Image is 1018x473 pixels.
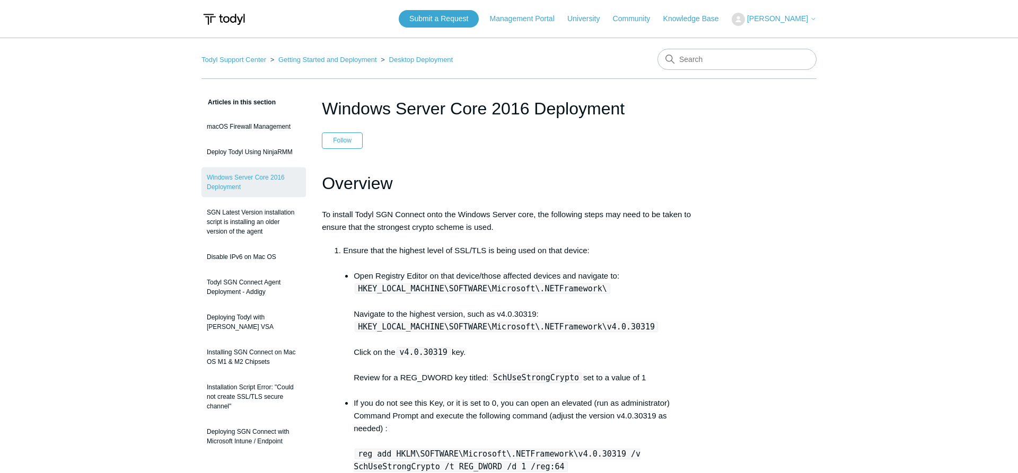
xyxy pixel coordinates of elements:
[201,202,306,242] a: SGN Latest Version installation script is installing an older version of the agent
[747,14,808,23] span: [PERSON_NAME]
[201,99,276,106] span: Articles in this section
[201,247,306,267] a: Disable IPv6 on Mac OS
[663,13,730,24] a: Knowledge Base
[657,49,817,70] input: Search
[355,322,658,332] code: HKEY_LOCAL_MACHINE\SOFTWARE\Microsoft\.NETFramework\v4.0.30319
[201,167,306,197] a: Windows Server Core 2016 Deployment
[201,342,306,372] a: Installing SGN Connect on Mac OS M1 & M2 Chipsets
[201,377,306,416] a: Installation Script Error: "Could not create SSL/TLS secure channel"
[322,208,696,234] p: To install Todyl SGN Connect onto the Windows Server core, the following steps may need to be tak...
[201,307,306,337] a: Deploying Todyl with [PERSON_NAME] VSA
[397,347,451,358] code: v4.0.30319
[354,270,696,397] li: Open Registry Editor on that device/those affected devices and navigate to: Navigate to the highe...
[490,13,565,24] a: Management Portal
[355,283,610,294] code: HKEY_LOCAL_MACHINE\SOFTWARE\Microsoft\.NETFramework\
[322,132,363,148] button: Follow Article
[201,56,268,64] li: Todyl Support Center
[201,142,306,162] a: Deploy Todyl Using NinjaRMM
[201,117,306,137] a: macOS Firewall Management
[489,372,582,383] code: SchUseStrongCrypto
[379,56,453,64] li: Desktop Deployment
[567,13,610,24] a: University
[322,170,696,197] h1: Overview
[613,13,661,24] a: Community
[354,449,640,472] code: reg add HKLM\SOFTWARE\Microsoft\.NETFramework\v4.0.30319 /v SchUseStrongCrypto /t REG_DWORD /d 1 ...
[322,96,696,121] h1: Windows Server Core 2016 Deployment
[389,56,453,64] a: Desktop Deployment
[268,56,379,64] li: Getting Started and Deployment
[278,56,377,64] a: Getting Started and Deployment
[732,13,817,26] button: [PERSON_NAME]
[201,422,306,451] a: Deploying SGN Connect with Microsoft Intune / Endpoint
[201,56,266,64] a: Todyl Support Center
[201,272,306,302] a: Todyl SGN Connect Agent Deployment - Addigy
[201,10,247,29] img: Todyl Support Center Help Center home page
[399,10,479,28] a: Submit a Request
